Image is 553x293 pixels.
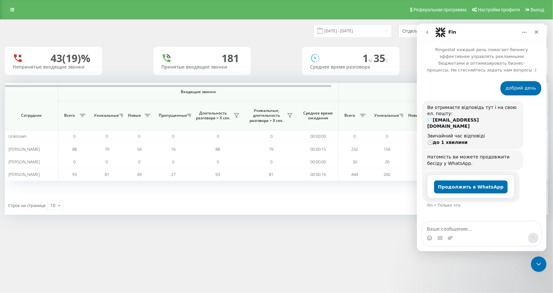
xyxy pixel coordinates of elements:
[138,159,141,165] span: 0
[94,113,117,118] span: Уникальные
[269,146,274,152] span: 79
[374,51,388,65] span: 35
[298,168,339,181] td: 00:00:16
[159,113,185,118] span: Пропущенные
[363,51,374,65] span: 1
[385,57,388,64] span: c
[531,256,547,272] iframe: Intercom live chat
[402,28,480,34] div: Отдел/Сотрудник
[407,113,423,118] span: Новые
[72,171,77,177] span: 93
[384,146,391,152] span: 156
[386,133,388,139] span: 0
[194,111,232,121] span: Длительность разговора > Х сек.
[217,133,219,139] span: 0
[351,146,358,152] span: 232
[51,52,90,64] div: 43 (19)%
[137,171,142,177] span: 49
[216,171,220,177] span: 93
[374,113,397,118] span: Уникальные
[126,113,143,118] span: Новые
[417,24,547,251] iframe: Intercom live chat
[222,52,239,64] div: 181
[171,146,176,152] span: 16
[298,143,339,155] td: 00:00:15
[385,159,389,165] span: 26
[310,64,392,70] div: Среднее время разговора
[106,159,108,165] span: 0
[106,133,108,139] span: 0
[303,111,333,121] span: Среднее время ожидания
[216,146,220,152] span: 88
[8,133,27,139] span: Unknown
[368,57,374,64] span: м
[413,7,467,12] span: Реферальная программа
[161,64,243,70] div: Принятые входящие звонки
[8,146,40,152] span: [PERSON_NAME]
[105,171,109,177] span: 81
[354,133,356,139] span: 0
[248,108,285,123] span: Уникальные, длительность разговора > Х сек.
[270,159,272,165] span: 0
[8,202,46,208] span: Строк на странице
[531,7,544,12] span: Выход
[10,113,52,118] span: Сотрудник
[217,159,219,165] span: 0
[13,64,94,70] div: Непринятые входящие звонки
[298,156,339,168] td: 00:00:00
[342,113,358,118] span: Всего
[270,133,272,139] span: 0
[50,202,55,209] div: 10
[74,159,76,165] span: 0
[138,133,141,139] span: 0
[8,159,40,165] span: [PERSON_NAME]
[75,89,321,94] span: Входящие звонки
[298,130,339,143] td: 00:00:00
[172,133,175,139] span: 0
[352,159,357,165] span: 30
[72,146,77,152] span: 88
[478,7,520,12] span: Настройки профиля
[171,171,176,177] span: 27
[172,159,175,165] span: 0
[384,171,391,177] span: 260
[351,171,358,177] span: 444
[269,171,274,177] span: 81
[74,133,76,139] span: 0
[137,146,142,152] span: 59
[62,113,78,118] span: Всего
[8,171,40,177] span: [PERSON_NAME]
[105,146,109,152] span: 79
